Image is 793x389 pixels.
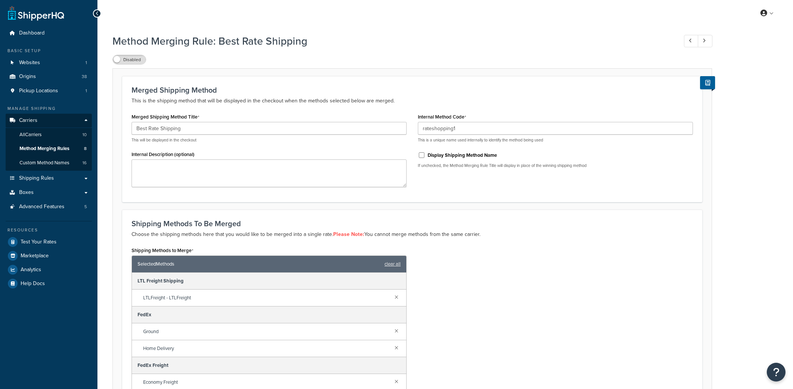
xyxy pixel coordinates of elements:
a: Previous Record [684,35,699,47]
a: Origins38 [6,70,92,84]
span: Custom Method Names [19,160,69,166]
li: Custom Method Names [6,156,92,170]
label: Disabled [113,55,146,64]
label: Internal Method Code [418,114,466,120]
li: Carriers [6,114,92,171]
a: Test Your Rates [6,235,92,249]
a: Custom Method Names16 [6,156,92,170]
a: Help Docs [6,277,92,290]
h1: Method Merging Rule: Best Rate Shipping [112,34,670,48]
li: Method Merging Rules [6,142,92,156]
a: Method Merging Rules8 [6,142,92,156]
label: Shipping Methods to Merge [132,248,193,254]
span: 1 [85,88,87,94]
li: Websites [6,56,92,70]
span: Help Docs [21,281,45,287]
a: Pickup Locations1 [6,84,92,98]
div: FedEx [132,306,406,323]
a: Next Record [698,35,712,47]
button: Show Help Docs [700,76,715,89]
a: Marketplace [6,249,92,263]
li: Advanced Features [6,200,92,214]
span: Ground [143,326,389,337]
span: Analytics [21,267,41,273]
span: LTLFreight - LTLFreight [143,293,389,303]
li: Origins [6,70,92,84]
a: clear all [385,259,401,269]
span: 8 [84,146,87,152]
span: 1 [85,60,87,66]
p: This is the shipping method that will be displayed in the checkout when the methods selected belo... [132,96,693,105]
span: Selected Methods [138,259,381,269]
a: Websites1 [6,56,92,70]
a: Boxes [6,186,92,200]
label: Merged Shipping Method Title [132,114,199,120]
span: Dashboard [19,30,45,36]
button: Open Resource Center [767,363,786,381]
span: Marketplace [21,253,49,259]
span: Websites [19,60,40,66]
h3: Merged Shipping Method [132,86,693,94]
span: Advanced Features [19,204,64,210]
span: Boxes [19,189,34,196]
div: Resources [6,227,92,233]
h3: Shipping Methods To Be Merged [132,219,693,228]
a: Advanced Features5 [6,200,92,214]
span: 5 [84,204,87,210]
span: 16 [82,160,87,166]
span: Pickup Locations [19,88,58,94]
span: Home Delivery [143,343,389,354]
div: Basic Setup [6,48,92,54]
span: All Carriers [19,132,42,138]
strong: Please Note: [333,230,364,238]
a: AllCarriers10 [6,128,92,142]
span: Origins [19,74,36,80]
a: Carriers [6,114,92,128]
p: This will be displayed in the checkout [132,137,407,143]
li: Pickup Locations [6,84,92,98]
div: LTL Freight Shipping [132,273,406,290]
div: FedEx Freight [132,357,406,374]
label: Display Shipping Method Name [428,152,497,159]
a: Shipping Rules [6,171,92,185]
div: Manage Shipping [6,105,92,112]
span: Shipping Rules [19,175,54,182]
span: 38 [82,74,87,80]
span: Carriers [19,117,37,124]
p: Choose the shipping methods here that you would like to be merged into a single rate. You cannot ... [132,230,693,239]
a: Analytics [6,263,92,276]
a: Dashboard [6,26,92,40]
span: Test Your Rates [21,239,57,245]
span: 10 [82,132,87,138]
span: Economy Freight [143,377,389,387]
p: If unchecked, the Method Merging Rule Title will display in place of the winning shipping method [418,163,693,168]
span: Method Merging Rules [19,146,69,152]
label: Internal Description (optional) [132,152,195,157]
p: This is a unique name used internally to identify the method being used [418,137,693,143]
